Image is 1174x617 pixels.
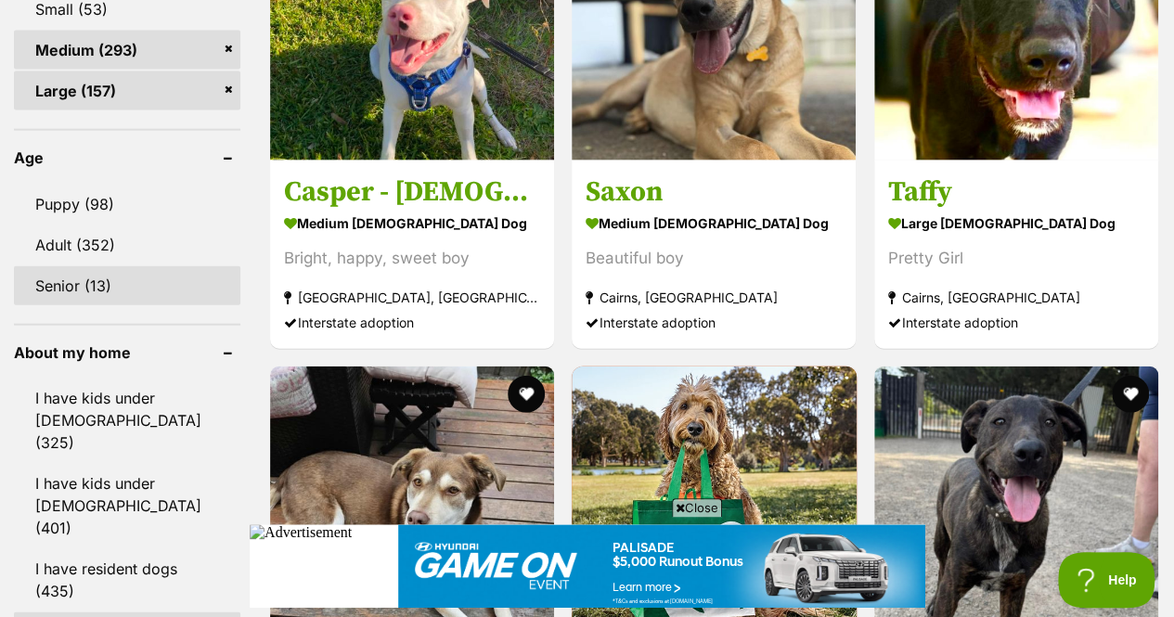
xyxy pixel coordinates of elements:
a: Large (157) [14,71,240,110]
strong: medium [DEMOGRAPHIC_DATA] Dog [284,210,540,237]
a: Casper - [DEMOGRAPHIC_DATA] Staffy X medium [DEMOGRAPHIC_DATA] Dog Bright, happy, sweet boy [GEOG... [270,161,554,349]
a: Medium (293) [14,31,240,70]
button: favourite [1112,376,1149,413]
a: Puppy (98) [14,185,240,224]
div: Pretty Girl [888,246,1144,271]
h3: Casper - [DEMOGRAPHIC_DATA] Staffy X [284,174,540,210]
div: Interstate adoption [284,310,540,335]
a: Saxon medium [DEMOGRAPHIC_DATA] Dog Beautiful boy Cairns, [GEOGRAPHIC_DATA] Interstate adoption [572,161,856,349]
a: I have resident dogs (435) [14,549,240,611]
iframe: Advertisement [250,524,925,608]
strong: [GEOGRAPHIC_DATA], [GEOGRAPHIC_DATA] [284,285,540,310]
strong: medium [DEMOGRAPHIC_DATA] Dog [586,210,842,237]
span: Close [672,498,722,517]
a: Taffy large [DEMOGRAPHIC_DATA] Dog Pretty Girl Cairns, [GEOGRAPHIC_DATA] Interstate adoption [874,161,1158,349]
iframe: Help Scout Beacon - Open [1058,552,1155,608]
strong: large [DEMOGRAPHIC_DATA] Dog [888,210,1144,237]
div: Interstate adoption [888,310,1144,335]
a: Senior (13) [14,266,240,305]
h3: Saxon [586,174,842,210]
a: I have kids under [DEMOGRAPHIC_DATA] (325) [14,379,240,462]
div: Interstate adoption [586,310,842,335]
div: Bright, happy, sweet boy [284,246,540,271]
strong: Cairns, [GEOGRAPHIC_DATA] [888,285,1144,310]
button: favourite [508,376,545,413]
header: Age [14,149,240,166]
div: Beautiful boy [586,246,842,271]
header: About my home [14,344,240,361]
a: Adult (352) [14,225,240,264]
strong: Cairns, [GEOGRAPHIC_DATA] [586,285,842,310]
a: I have kids under [DEMOGRAPHIC_DATA] (401) [14,464,240,547]
h3: Taffy [888,174,1144,210]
